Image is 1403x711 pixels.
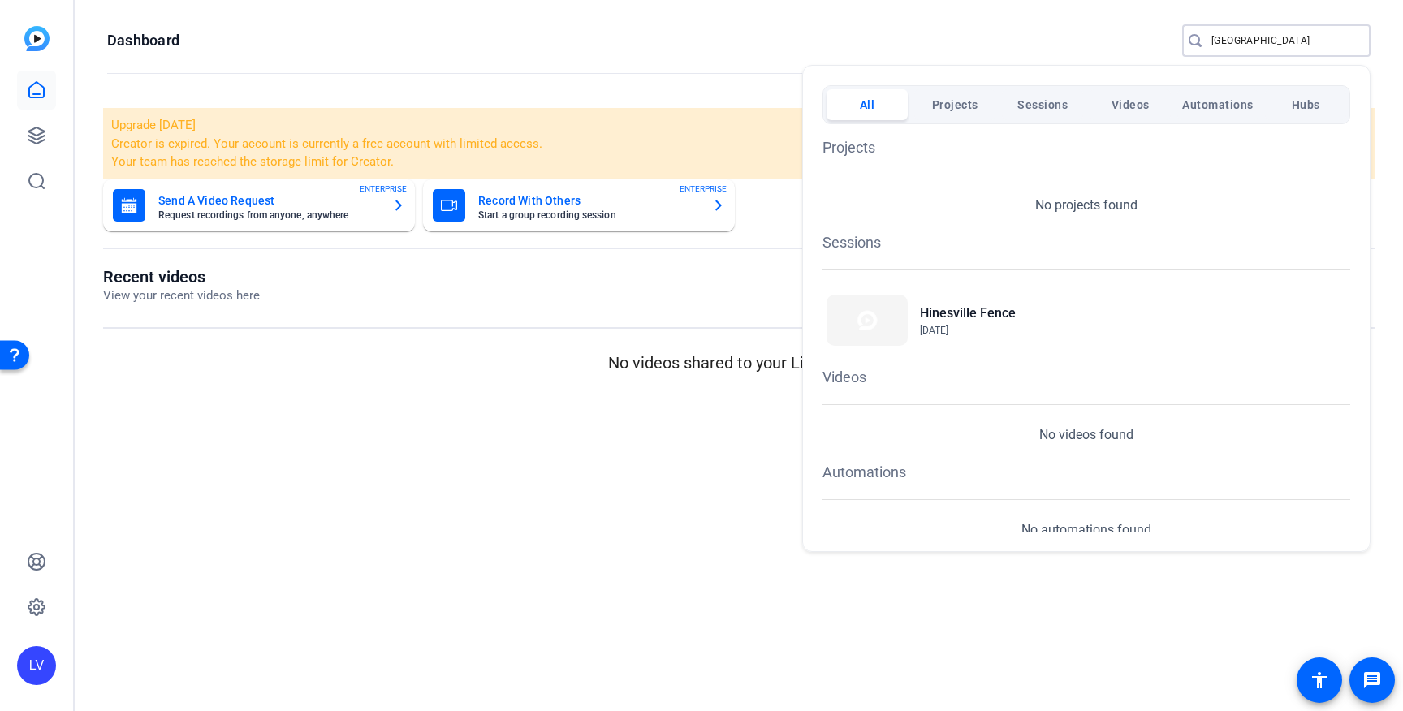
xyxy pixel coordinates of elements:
[1292,90,1320,119] span: Hubs
[1021,520,1151,540] p: No automations found
[1182,90,1254,119] span: Automations
[1017,90,1068,119] span: Sessions
[1112,90,1150,119] span: Videos
[1039,425,1133,445] p: No videos found
[822,461,1350,483] h1: Automations
[920,325,948,336] span: [DATE]
[822,136,1350,158] h1: Projects
[860,90,875,119] span: All
[827,295,908,346] img: Thumbnail
[822,231,1350,253] h1: Sessions
[822,366,1350,388] h1: Videos
[920,304,1016,323] h2: Hinesville Fence
[932,90,978,119] span: Projects
[1035,196,1138,215] p: No projects found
